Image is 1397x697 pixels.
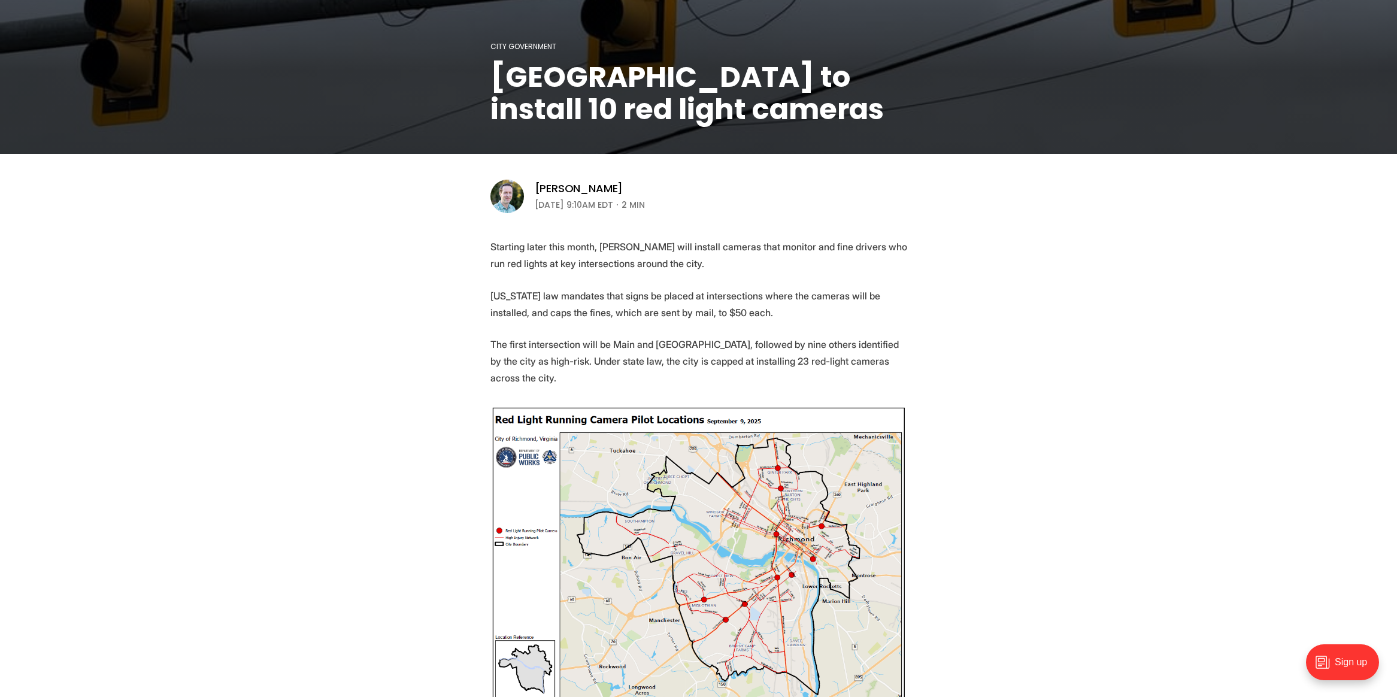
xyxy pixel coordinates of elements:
iframe: portal-trigger [1296,638,1397,697]
a: [PERSON_NAME] [535,181,623,196]
span: 2 min [622,198,645,212]
h1: [GEOGRAPHIC_DATA] to install 10 red light cameras [490,61,907,126]
a: City Government [490,41,556,51]
p: The first intersection will be Main and [GEOGRAPHIC_DATA], followed by nine others identified by ... [490,336,907,386]
p: Starting later this month, [PERSON_NAME] will install cameras that monitor and fine drivers who r... [490,238,907,272]
time: [DATE] 9:10AM EDT [535,198,613,212]
p: [US_STATE] law mandates that signs be placed at intersections where the cameras will be installed... [490,287,907,321]
img: Michael Phillips [490,180,524,213]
